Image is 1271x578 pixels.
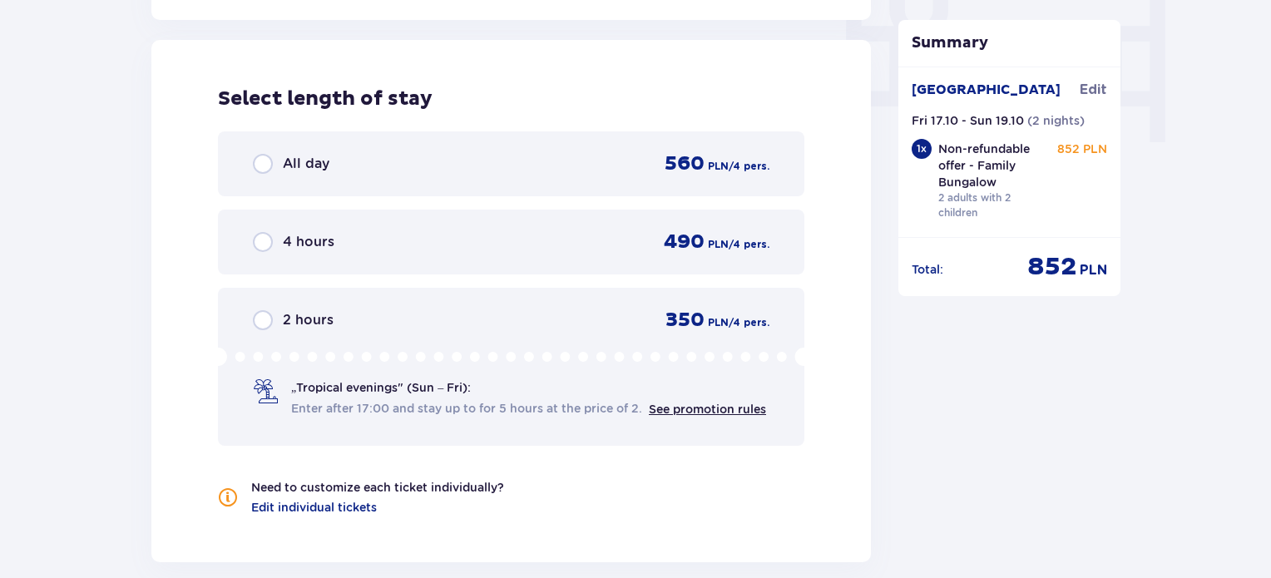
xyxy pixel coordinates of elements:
p: Need to customize each ticket individually? [251,479,504,496]
span: 2 hours [283,311,334,329]
span: 350 [665,308,705,333]
span: 490 [664,230,705,254]
span: All day [283,155,329,173]
a: See promotion rules [649,403,766,416]
p: Non-refundable offer - Family Bungalow [938,141,1053,190]
p: Summary [898,33,1121,53]
p: Fri 17.10 - Sun 19.10 [912,112,1024,129]
span: PLN [1080,261,1107,279]
p: [GEOGRAPHIC_DATA] [912,81,1061,99]
span: PLN [708,315,729,330]
span: „Tropical evenings" (Sun – Fri): [291,379,471,396]
p: 852 PLN [1057,141,1107,157]
span: 4 hours [283,233,334,251]
span: 852 [1027,251,1076,283]
span: Edit [1080,81,1107,99]
span: / 4 pers. [729,237,769,252]
span: / 4 pers. [729,315,769,330]
a: Edit individual tickets [251,499,377,516]
span: PLN [708,159,729,174]
p: 2 adults with 2 children [938,190,1053,220]
p: Total : [912,261,943,278]
span: / 4 pers. [729,159,769,174]
h2: Select length of stay [218,86,804,111]
span: PLN [708,237,729,252]
span: Enter after 17:00 and stay up to for 5 hours at the price of 2. [291,400,642,417]
div: 1 x [912,139,932,159]
span: 560 [665,151,705,176]
p: ( 2 nights ) [1027,112,1085,129]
